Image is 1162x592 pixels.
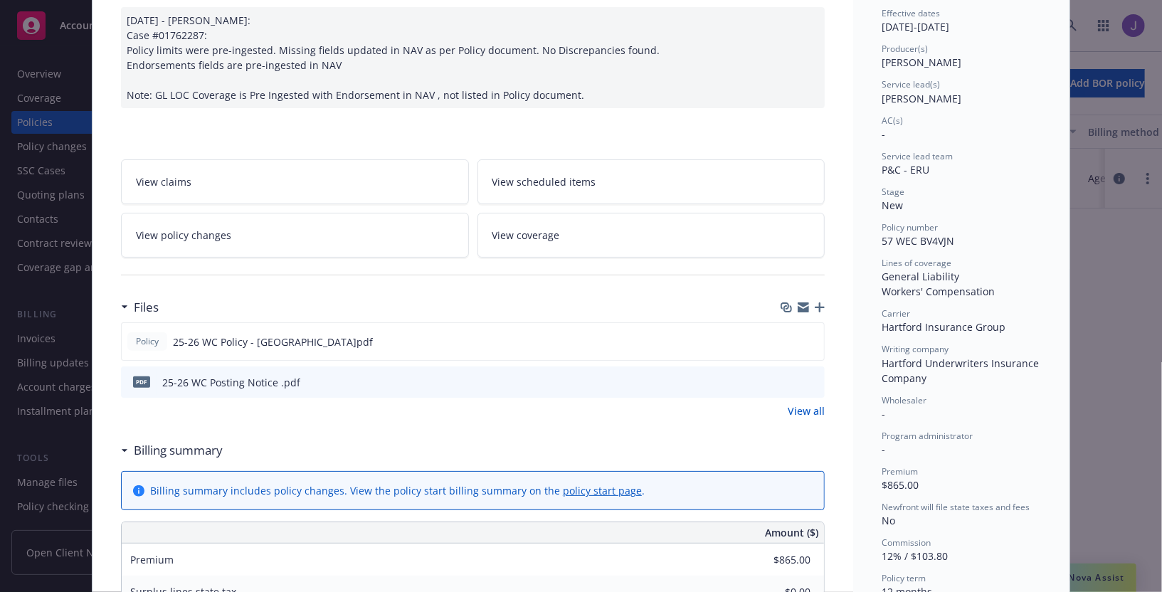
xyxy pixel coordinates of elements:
[806,375,819,390] button: preview file
[882,127,885,141] span: -
[882,163,929,176] span: P&C - ERU
[882,269,1041,284] div: General Liability
[121,213,469,258] a: View policy changes
[882,43,928,55] span: Producer(s)
[882,234,954,248] span: 57 WEC BV4VJN
[133,376,150,387] span: pdf
[492,174,596,189] span: View scheduled items
[882,394,926,406] span: Wholesaler
[882,465,918,477] span: Premium
[882,536,931,549] span: Commission
[136,228,231,243] span: View policy changes
[134,441,223,460] h3: Billing summary
[882,549,948,563] span: 12% / $103.80
[492,228,560,243] span: View coverage
[765,525,818,540] span: Amount ($)
[882,7,940,19] span: Effective dates
[882,443,885,456] span: -
[121,441,223,460] div: Billing summary
[882,407,885,421] span: -
[121,298,159,317] div: Files
[173,334,373,349] span: 25-26 WC Policy - [GEOGRAPHIC_DATA]pdf
[727,549,819,571] input: 0.00
[882,430,973,442] span: Program administrator
[121,159,469,204] a: View claims
[882,115,903,127] span: AC(s)
[136,174,191,189] span: View claims
[788,403,825,418] a: View all
[150,483,645,498] div: Billing summary includes policy changes. View the policy start billing summary on the .
[882,150,953,162] span: Service lead team
[882,478,919,492] span: $865.00
[882,343,949,355] span: Writing company
[882,501,1030,513] span: Newfront will file state taxes and fees
[882,7,1041,34] div: [DATE] - [DATE]
[783,375,795,390] button: download file
[882,284,1041,299] div: Workers' Compensation
[882,55,961,69] span: [PERSON_NAME]
[882,257,951,269] span: Lines of coverage
[882,78,940,90] span: Service lead(s)
[121,7,825,108] div: [DATE] - [PERSON_NAME]: Case #01762287: Policy limits were pre-ingested. Missing fields updated i...
[882,221,938,233] span: Policy number
[162,375,300,390] div: 25-26 WC Posting Notice .pdf
[134,298,159,317] h3: Files
[133,335,162,348] span: Policy
[477,159,825,204] a: View scheduled items
[882,356,1042,385] span: Hartford Underwriters Insurance Company
[563,484,642,497] a: policy start page
[130,553,174,566] span: Premium
[882,92,961,105] span: [PERSON_NAME]
[882,199,903,212] span: New
[882,320,1005,334] span: Hartford Insurance Group
[882,514,895,527] span: No
[882,307,910,319] span: Carrier
[882,572,926,584] span: Policy term
[882,186,904,198] span: Stage
[806,334,818,349] button: preview file
[477,213,825,258] a: View coverage
[783,334,794,349] button: download file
